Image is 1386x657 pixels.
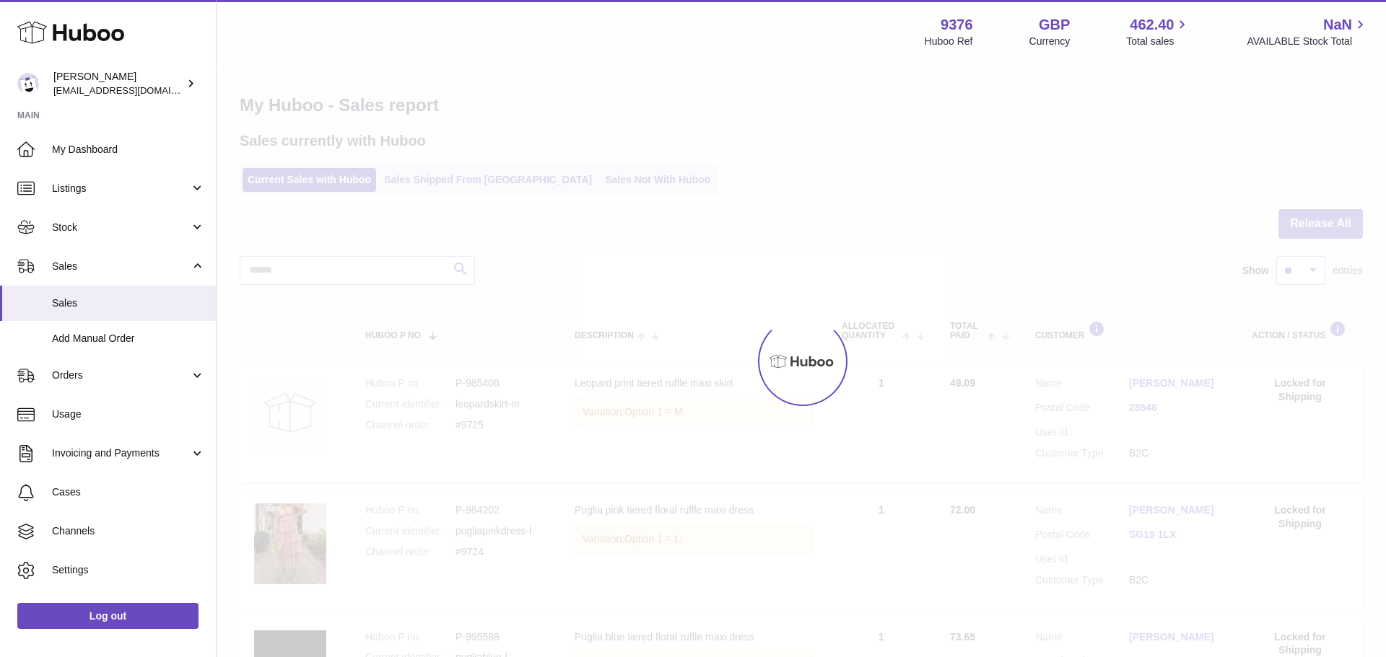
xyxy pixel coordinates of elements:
[52,182,190,195] span: Listings
[925,35,973,48] div: Huboo Ref
[52,332,205,345] span: Add Manual Order
[17,603,199,629] a: Log out
[1247,15,1369,48] a: NaN AVAILABLE Stock Total
[52,524,205,538] span: Channels
[1247,35,1369,48] span: AVAILABLE Stock Total
[52,296,205,310] span: Sales
[52,221,190,234] span: Stock
[53,70,183,97] div: [PERSON_NAME]
[1039,15,1070,35] strong: GBP
[52,485,205,499] span: Cases
[52,369,190,382] span: Orders
[52,563,205,577] span: Settings
[52,446,190,460] span: Invoicing and Payments
[52,260,190,273] span: Sales
[1323,15,1352,35] span: NaN
[52,407,205,421] span: Usage
[1126,35,1190,48] span: Total sales
[941,15,973,35] strong: 9376
[1130,15,1174,35] span: 462.40
[52,143,205,156] span: My Dashboard
[17,73,39,94] img: internalAdmin-9376@internal.huboo.com
[53,84,212,96] span: [EMAIL_ADDRESS][DOMAIN_NAME]
[1126,15,1190,48] a: 462.40 Total sales
[1029,35,1071,48] div: Currency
